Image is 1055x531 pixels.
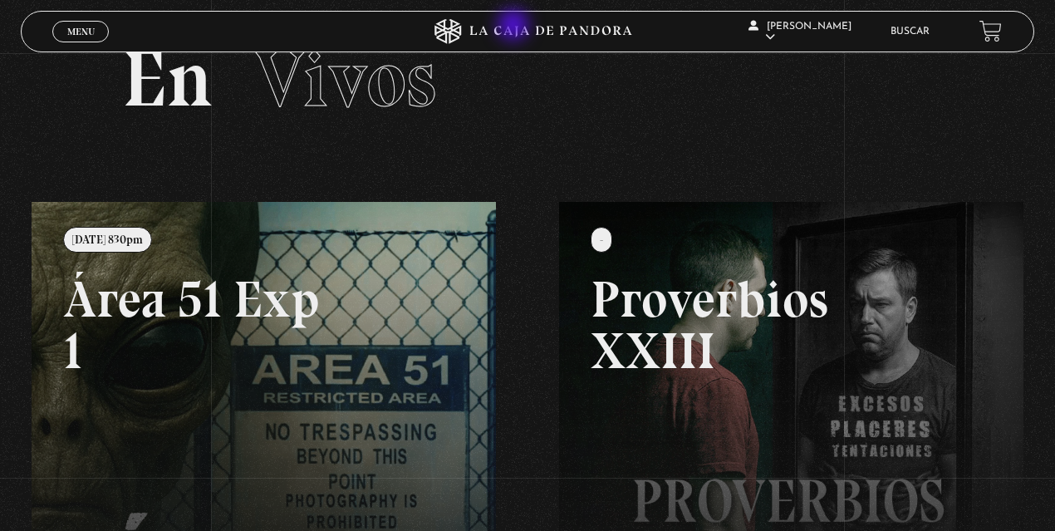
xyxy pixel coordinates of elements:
span: Menu [67,27,95,37]
span: Cerrar [61,41,101,52]
a: Buscar [891,27,930,37]
h2: En [122,40,932,119]
a: View your shopping cart [979,20,1002,42]
span: [PERSON_NAME] [748,22,851,42]
span: Vivos [255,32,436,126]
